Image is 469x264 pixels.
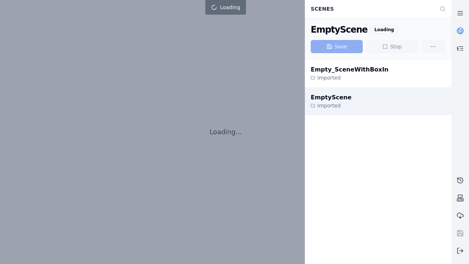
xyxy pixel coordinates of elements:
[306,2,435,16] div: Scenes
[210,127,242,137] p: Loading...
[311,74,388,81] div: Imported
[220,4,240,11] span: Loading
[311,65,388,74] div: Empty_SceneWithBoxIn
[370,26,398,34] div: Loading
[311,102,351,109] div: Imported
[311,24,368,36] div: EmptyScene
[311,93,351,102] div: EmptyScene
